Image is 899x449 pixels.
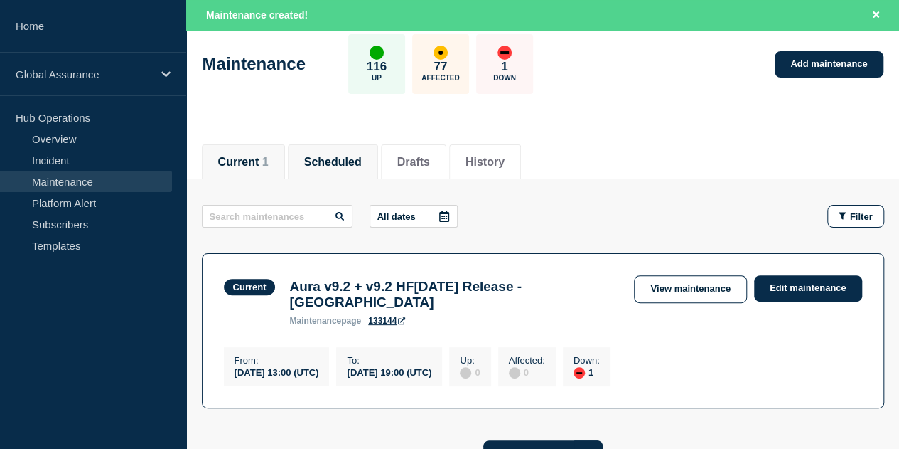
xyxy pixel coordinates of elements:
[397,156,430,169] button: Drafts
[262,156,269,168] span: 1
[850,211,873,222] span: Filter
[634,275,746,303] a: View maintenance
[754,275,862,302] a: Edit maintenance
[206,9,308,21] span: Maintenance created!
[289,316,341,326] span: maintenance
[203,54,306,74] h1: Maintenance
[368,316,405,326] a: 133144
[509,367,520,379] div: disabled
[509,366,545,379] div: 0
[304,156,362,169] button: Scheduled
[460,366,480,379] div: 0
[347,366,431,378] div: [DATE] 19:00 (UTC)
[775,51,883,78] a: Add maintenance
[370,46,384,60] div: up
[16,68,152,80] p: Global Assurance
[867,7,885,23] button: Close banner
[460,355,480,366] p: Up :
[509,355,545,366] p: Affected :
[465,156,505,169] button: History
[493,74,516,82] p: Down
[421,74,459,82] p: Affected
[377,211,416,222] p: All dates
[574,366,600,379] div: 1
[434,46,448,60] div: affected
[202,205,352,228] input: Search maintenances
[289,279,620,310] h3: Aura v9.2 + v9.2 HF[DATE] Release - [GEOGRAPHIC_DATA]
[218,156,269,169] button: Current 1
[289,316,361,326] p: page
[574,367,585,379] div: down
[347,355,431,366] p: To :
[460,367,471,379] div: disabled
[235,366,319,378] div: [DATE] 13:00 (UTC)
[233,282,267,292] div: Current
[367,60,387,74] p: 116
[372,74,382,82] p: Up
[827,205,884,228] button: Filter
[370,205,458,228] button: All dates
[235,355,319,366] p: From :
[497,46,512,60] div: down
[434,60,447,74] p: 77
[574,355,600,366] p: Down :
[501,60,507,74] p: 1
